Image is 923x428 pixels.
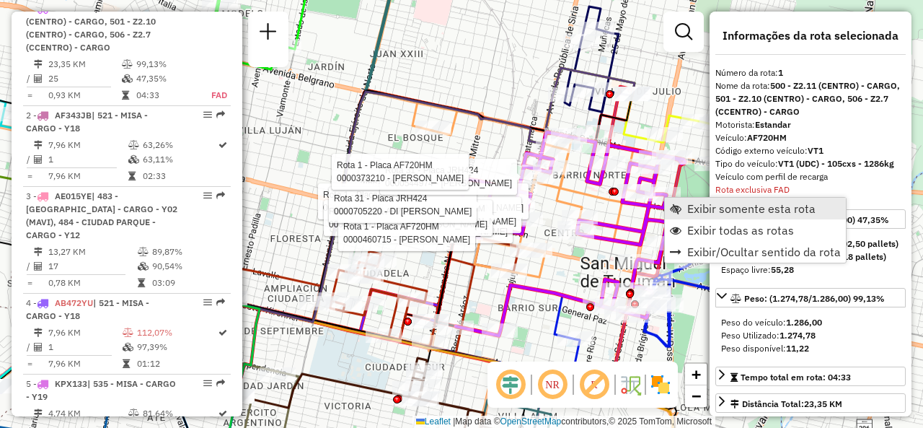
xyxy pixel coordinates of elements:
[786,343,809,354] strong: 11,22
[136,357,217,371] td: 01:12
[786,317,822,328] strong: 1.286,00
[55,110,92,121] span: AF343JB
[26,276,33,290] td: =
[34,343,43,351] i: Total de Atividades
[122,91,129,100] i: Tempo total em rota
[687,246,841,258] span: Exibir/Ocultar sentido da rota
[26,169,33,183] td: =
[721,263,900,276] div: Espaço livre:
[55,191,92,201] span: AE015YE
[48,406,128,421] td: 4,74 KM
[216,191,225,200] em: Rota exportada
[715,393,906,413] a: Distância Total:23,35 KM
[138,279,145,287] i: Tempo total em rota
[216,298,225,307] em: Rota exportada
[48,357,122,371] td: 7,96 KM
[34,141,43,149] i: Distância Total
[151,276,224,290] td: 03:09
[687,203,816,214] span: Exibir somente esta rota
[123,343,133,351] i: % de utilização da cubagem
[203,298,212,307] em: Opções
[218,328,227,337] i: Rota otimizada
[744,293,885,304] span: Peso: (1.274,78/1.286,00) 99,13%
[26,378,176,402] span: | 535 - MISA - CARGO - Y19
[715,131,906,144] div: Veículo:
[26,357,33,371] td: =
[142,406,217,421] td: 81,64%
[669,17,698,46] a: Exibir filtros
[26,191,177,240] span: 3 -
[48,138,128,152] td: 7,96 KM
[692,365,701,383] span: +
[216,379,225,388] em: Rota exportada
[416,416,451,427] a: Leaflet
[48,276,137,290] td: 0,78 KM
[48,88,121,102] td: 0,93 KM
[26,88,33,102] td: =
[26,152,33,167] td: /
[218,409,227,418] i: Rota otimizada
[577,367,611,402] span: Exibir rótulo
[715,80,900,117] strong: 500 - Z2.11 (CENTRO) - CARGO, 501 - Z2.10 (CENTRO) - CARGO, 506 - Z2.7 (CCENTRO) - CARGO
[128,141,139,149] i: % de utilização do peso
[136,326,217,340] td: 112,07%
[26,297,149,321] span: 4 -
[34,74,43,83] i: Total de Atividades
[128,409,139,418] i: % de utilização do peso
[151,245,224,259] td: 89,87%
[453,416,455,427] span: |
[26,259,33,274] td: /
[500,416,562,427] a: OpenStreetMap
[721,342,900,355] div: Peso disponível:
[685,364,707,385] a: Zoom in
[26,3,156,53] span: 1 -
[142,169,217,183] td: 02:33
[48,169,128,183] td: 7,96 KM
[55,297,93,308] span: AB472YU
[136,340,217,354] td: 97,39%
[122,60,133,69] i: % de utilização do peso
[715,118,906,131] div: Motorista:
[123,359,130,368] i: Tempo total em rota
[48,245,137,259] td: 13,27 KM
[412,416,715,428] div: Map data © contributors,© 2025 TomTom, Microsoft
[436,209,455,227] img: UDC - Tucuman
[715,29,906,43] h4: Informações da rota selecionada
[34,248,43,256] i: Distância Total
[151,259,224,274] td: 90,54%
[715,310,906,361] div: Peso: (1.274,78/1.286,00) 99,13%
[123,328,133,337] i: % de utilização do peso
[218,141,227,149] i: Rota otimizada
[48,340,122,354] td: 1
[48,152,128,167] td: 1
[687,224,794,236] span: Exibir todas as rotas
[715,288,906,307] a: Peso: (1.274,78/1.286,00) 99,13%
[26,110,148,134] span: | 521 - MISA - CARGO - Y18
[34,60,43,69] i: Distância Total
[136,88,195,102] td: 04:33
[55,378,87,389] span: KPX133
[692,387,701,405] span: −
[619,373,642,396] img: Fluxo de ruas
[827,251,886,262] strong: (01,18 pallets)
[136,71,195,86] td: 47,35%
[138,248,149,256] i: % de utilização do peso
[55,3,94,14] span: AF720HM
[747,132,787,143] strong: AF720HM
[142,152,217,167] td: 63,11%
[715,367,906,386] a: Tempo total em rota: 04:33
[778,158,894,169] strong: VT1 (UDC) - 105cxs - 1286kg
[128,155,139,164] i: % de utilização da cubagem
[34,155,43,164] i: Total de Atividades
[730,398,842,411] div: Distância Total:
[721,317,822,328] span: Peso do veículo:
[34,328,43,337] i: Distância Total
[665,241,846,263] li: Exibir/Ocultar sentido da rota
[808,145,823,156] strong: VT1
[804,398,842,409] span: 23,35 KM
[195,88,228,102] td: FAD
[26,71,33,86] td: /
[715,183,906,196] div: Rota exclusiva FAD
[535,367,570,402] span: Ocultar NR
[26,191,177,240] span: | 483 - [GEOGRAPHIC_DATA] - CARGO - Y02 (MAVI), 484 - CIUDAD PARQUE - CARGO - Y12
